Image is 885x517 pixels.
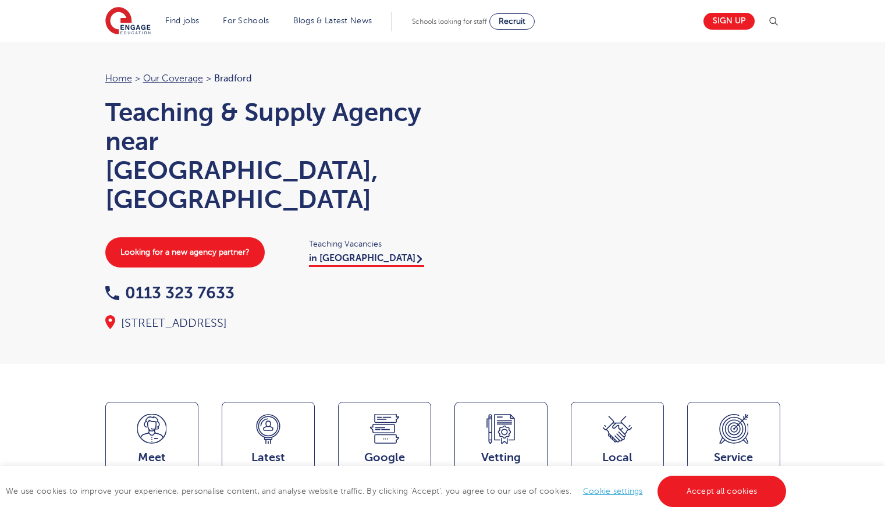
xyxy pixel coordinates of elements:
[105,73,132,84] a: Home
[105,7,151,36] img: Engage Education
[135,73,140,84] span: >
[309,253,424,267] a: in [GEOGRAPHIC_DATA]
[583,487,643,495] a: Cookie settings
[344,451,425,479] span: Google Reviews
[228,451,308,479] span: Latest Vacancies
[105,98,431,214] h1: Teaching & Supply Agency near [GEOGRAPHIC_DATA], [GEOGRAPHIC_DATA]
[657,476,787,507] a: Accept all cookies
[577,451,657,479] span: Local Partnerships
[105,284,234,302] a: 0113 323 7633
[499,17,525,26] span: Recruit
[206,73,211,84] span: >
[293,16,372,25] a: Blogs & Latest News
[105,71,431,86] nav: breadcrumb
[105,237,265,268] a: Looking for a new agency partner?
[165,16,200,25] a: Find jobs
[338,402,431,496] a: GoogleReviews
[461,451,541,479] span: Vetting Standards
[105,402,198,496] a: Meetthe team
[222,402,315,496] a: LatestVacancies
[214,73,252,84] span: Bradford
[687,402,780,496] a: ServiceArea
[412,17,487,26] span: Schools looking for staff
[143,73,203,84] a: Our coverage
[571,402,664,496] a: Local Partnerships
[6,487,789,495] span: We use cookies to improve your experience, personalise content, and analyse website traffic. By c...
[223,16,269,25] a: For Schools
[694,451,774,479] span: Service Area
[309,237,431,251] span: Teaching Vacancies
[454,402,548,496] a: VettingStandards
[112,451,192,479] span: Meet the team
[105,315,431,331] div: [STREET_ADDRESS]
[703,13,755,30] a: Sign up
[489,13,535,30] a: Recruit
